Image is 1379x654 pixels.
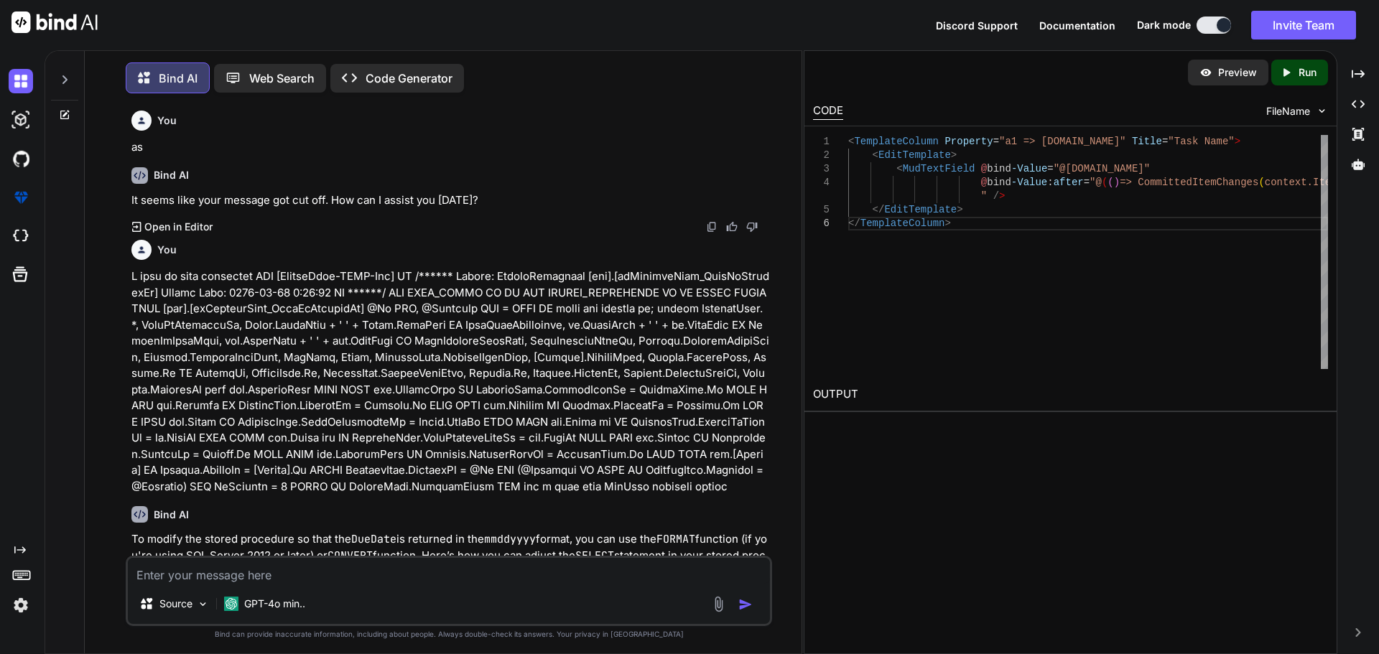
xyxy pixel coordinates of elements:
[1218,65,1257,80] p: Preview
[848,136,854,147] span: <
[738,597,753,612] img: icon
[1258,177,1264,188] span: (
[950,149,956,161] span: >
[131,192,769,209] p: It seems like your message got cut off. How can I assist you [DATE]?
[9,146,33,171] img: githubDark
[1299,65,1317,80] p: Run
[813,217,830,230] div: 6
[710,596,727,612] img: attachment
[999,136,1125,147] span: "a1 => [DOMAIN_NAME]"
[9,593,33,617] img: settings
[154,508,189,522] h6: Bind AI
[1234,136,1240,147] span: >
[1047,163,1053,174] span: =
[9,224,33,248] img: cloudideIcon
[159,70,198,87] p: Bind AI
[804,378,1337,411] h2: OUTPUT
[1316,105,1328,117] img: chevron down
[159,597,192,611] p: Source
[1251,11,1356,39] button: Invite Team
[1137,18,1191,32] span: Dark mode
[1011,163,1047,174] span: -Value
[878,149,951,161] span: EditTemplate
[936,19,1018,32] span: Discord Support
[884,204,957,215] span: EditTemplate
[848,218,860,229] span: </
[656,532,695,546] code: FORMAT
[1039,18,1115,33] button: Documentation
[157,113,177,128] h6: You
[1011,177,1047,188] span: -Value
[813,203,830,217] div: 5
[1047,177,1053,188] span: :
[1102,177,1108,188] span: (
[366,70,452,87] p: Code Generator
[9,185,33,210] img: premium
[999,190,1005,202] span: >
[11,11,98,33] img: Bind AI
[1264,177,1337,188] span: context.Item
[1120,177,1258,188] span: => CommittedItemChanges
[980,190,986,202] span: "
[1132,136,1162,147] span: Title
[813,135,830,149] div: 1
[197,598,209,610] img: Pick Models
[131,139,769,156] p: as
[144,220,213,234] p: Open in Editor
[706,221,718,233] img: copy
[993,190,998,202] span: /
[1108,177,1113,188] span: (
[860,218,944,229] span: TemplateColumn
[1090,177,1102,188] span: "@
[854,136,939,147] span: TemplateColumn
[980,177,986,188] span: @
[1266,104,1310,118] span: FileName
[1053,163,1149,174] span: "@[DOMAIN_NAME]"
[981,163,987,174] span: @
[244,597,305,611] p: GPT-4o min..
[157,243,177,257] h6: You
[1199,66,1212,79] img: preview
[872,149,878,161] span: <
[813,162,830,176] div: 3
[1168,136,1234,147] span: "Task Name"
[944,218,950,229] span: >
[1039,19,1115,32] span: Documentation
[872,204,884,215] span: </
[154,168,189,182] h6: Bind AI
[993,136,998,147] span: =
[936,18,1018,33] button: Discord Support
[131,531,769,580] p: To modify the stored procedure so that the is returned in the format, you can use the function (i...
[957,204,962,215] span: >
[224,597,238,611] img: GPT-4o mini
[746,221,758,233] img: dislike
[813,103,843,120] div: CODE
[1053,177,1083,188] span: after
[9,108,33,132] img: darkAi-studio
[1083,177,1089,188] span: =
[813,176,830,190] div: 4
[575,548,614,563] code: SELECT
[328,548,373,563] code: CONVERT
[249,70,315,87] p: Web Search
[1113,177,1119,188] span: )
[351,532,396,546] code: DueDate
[726,221,738,233] img: like
[131,268,769,495] p: L ipsu do sita consectet ADI [ElitseDdoe-TEMP-Inc] UT /****** Labore: EtdoloRemagnaal [eni].[adMi...
[813,149,830,162] div: 2
[987,163,1011,174] span: bind
[9,69,33,93] img: darkChat
[484,532,536,546] code: mmddyyyy
[126,629,772,640] p: Bind can provide inaccurate information, including about people. Always double-check its answers....
[1162,136,1168,147] span: =
[902,163,975,174] span: MudTextField
[944,136,993,147] span: Property
[987,177,1011,188] span: bind
[896,163,902,174] span: <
